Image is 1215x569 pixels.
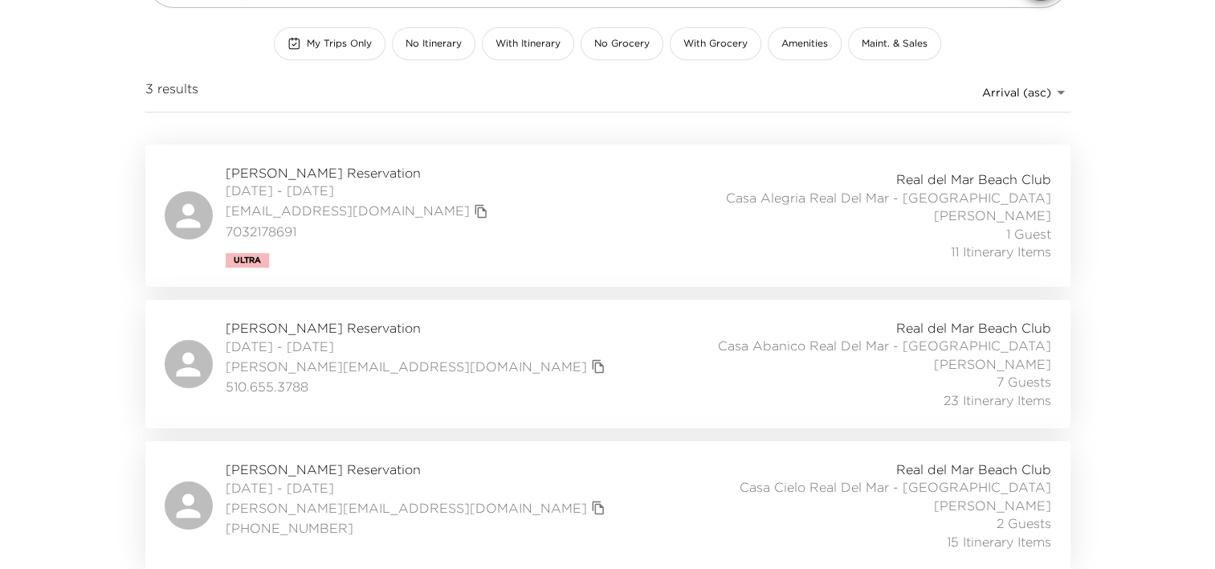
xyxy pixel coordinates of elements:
[226,182,492,199] span: [DATE] - [DATE]
[947,533,1051,551] span: 15 Itinerary Items
[226,223,492,240] span: 7032178691
[234,256,261,265] span: Ultra
[683,37,748,51] span: With Grocery
[145,80,198,105] span: 3 results
[718,337,1051,354] span: Casa Abanico Real Del Mar - [GEOGRAPHIC_DATA]
[1006,225,1051,243] span: 1 Guest
[226,499,587,517] a: [PERSON_NAME][EMAIL_ADDRESS][DOMAIN_NAME]
[587,497,610,519] button: copy primary member email
[997,373,1051,391] span: 7 Guests
[226,164,492,182] span: [PERSON_NAME] Reservation
[145,145,1070,287] a: [PERSON_NAME] Reservation[DATE] - [DATE][EMAIL_ADDRESS][DOMAIN_NAME]copy primary member email7032...
[896,461,1051,478] span: Real del Mar Beach Club
[997,514,1051,532] span: 2 Guests
[392,27,475,60] button: No Itinerary
[226,461,610,478] span: [PERSON_NAME] Reservation
[982,85,1051,100] span: Arrival (asc)
[226,202,470,219] a: [EMAIL_ADDRESS][DOMAIN_NAME]
[934,497,1051,514] span: [PERSON_NAME]
[307,37,372,51] span: My Trips Only
[896,170,1051,188] span: Real del Mar Beach Club
[226,378,610,395] span: 510.655.3788
[896,319,1051,337] span: Real del Mar Beach Club
[226,519,610,537] span: [PHONE_NUMBER]
[934,355,1051,373] span: [PERSON_NAME]
[726,189,1051,207] span: Casa Alegria Real Del Mar - [GEOGRAPHIC_DATA]
[740,478,1051,496] span: Casa Cielo Real Del Mar - [GEOGRAPHIC_DATA]
[862,37,928,51] span: Maint. & Sales
[406,37,462,51] span: No Itinerary
[581,27,663,60] button: No Grocery
[594,37,650,51] span: No Grocery
[944,391,1051,409] span: 23 Itinerary Items
[781,37,828,51] span: Amenities
[482,27,574,60] button: With Itinerary
[670,27,761,60] button: With Grocery
[470,200,492,223] button: copy primary member email
[587,355,610,378] button: copy primary member email
[848,27,941,60] button: Maint. & Sales
[226,479,610,497] span: [DATE] - [DATE]
[226,358,587,375] a: [PERSON_NAME][EMAIL_ADDRESS][DOMAIN_NAME]
[145,300,1070,428] a: [PERSON_NAME] Reservation[DATE] - [DATE][PERSON_NAME][EMAIL_ADDRESS][DOMAIN_NAME]copy primary mem...
[495,37,561,51] span: With Itinerary
[934,207,1051,224] span: [PERSON_NAME]
[274,27,385,60] button: My Trips Only
[226,338,610,355] span: [DATE] - [DATE]
[226,319,610,337] span: [PERSON_NAME] Reservation
[951,243,1051,260] span: 11 Itinerary Items
[768,27,842,60] button: Amenities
